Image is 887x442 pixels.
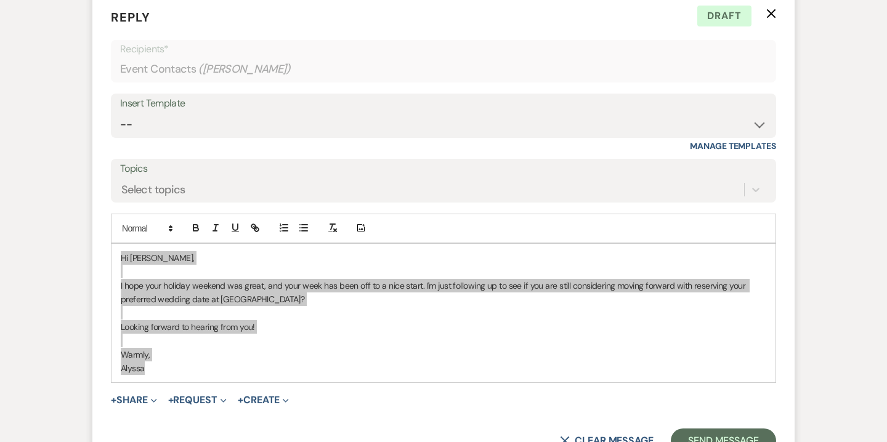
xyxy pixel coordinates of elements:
p: Looking forward to hearing from you! [121,320,766,334]
p: Recipients* [120,41,767,57]
p: Alyssa [121,361,766,375]
span: Draft [697,6,751,26]
p: I hope your holiday weekend was great, and your week has been off to a nice start. I'm just follo... [121,279,766,307]
p: Warmly, [121,348,766,361]
button: Request [168,395,227,405]
button: Share [111,395,157,405]
div: Event Contacts [120,57,767,81]
span: + [111,395,116,405]
div: Insert Template [120,95,767,113]
span: Reply [111,9,150,25]
a: Manage Templates [690,140,776,151]
label: Topics [120,160,767,178]
button: Create [238,395,289,405]
span: ( [PERSON_NAME] ) [198,61,291,78]
p: Hi [PERSON_NAME], [121,251,766,265]
span: + [168,395,174,405]
div: Select topics [121,181,185,198]
span: + [238,395,243,405]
